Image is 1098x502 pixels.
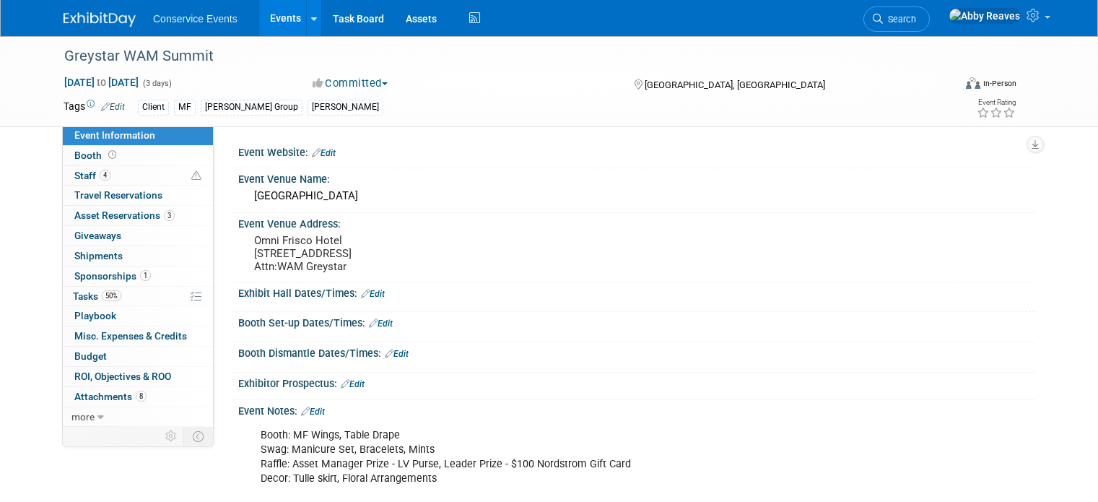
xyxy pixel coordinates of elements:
div: MF [174,100,196,115]
a: Tasks50% [63,287,213,306]
div: [PERSON_NAME] [308,100,383,115]
a: Sponsorships1 [63,267,213,286]
span: Search [883,14,916,25]
a: Edit [341,379,365,389]
div: Event Venue Address: [238,213,1034,231]
a: Asset Reservations3 [63,206,213,225]
a: Shipments [63,246,213,266]
button: Committed [308,76,393,91]
div: Exhibitor Prospectus: [238,373,1034,391]
div: Event Website: [238,142,1034,160]
div: Event Notes: [238,400,1034,419]
a: Budget [63,347,213,366]
a: Edit [301,407,325,417]
span: Misc. Expenses & Credits [74,330,187,342]
span: Attachments [74,391,147,402]
span: ROI, Objectives & ROO [74,371,171,382]
img: Format-Inperson.png [966,77,980,89]
a: Search [863,7,930,32]
span: 3 [164,210,175,221]
a: Event Information [63,126,213,145]
div: [PERSON_NAME] Group [201,100,302,115]
div: [GEOGRAPHIC_DATA] [249,185,1024,207]
img: ExhibitDay [64,12,136,27]
a: Staff4 [63,166,213,186]
div: Booth Set-up Dates/Times: [238,312,1034,331]
span: Tasks [73,290,121,302]
span: (3 days) [141,79,172,88]
span: 4 [100,170,110,181]
div: Exhibit Hall Dates/Times: [238,282,1034,301]
div: Client [138,100,169,115]
img: Abby Reaves [949,8,1021,24]
a: Giveaways [63,226,213,246]
span: Giveaways [74,230,121,241]
span: [DATE] [DATE] [64,76,139,89]
a: Edit [361,289,385,299]
span: 50% [102,290,121,301]
a: Travel Reservations [63,186,213,205]
div: In-Person [982,78,1016,89]
div: Event Venue Name: [238,168,1034,186]
a: ROI, Objectives & ROO [63,367,213,386]
span: Booth not reserved yet [105,150,119,160]
span: Event Information [74,129,155,141]
a: Booth [63,146,213,165]
span: 1 [140,270,151,281]
div: Event Format [876,75,1016,97]
span: Sponsorships [74,270,151,282]
pre: Omni Frisco Hotel [STREET_ADDRESS] Attn:WAM Greystar [254,234,554,273]
span: Staff [74,170,110,181]
span: more [71,411,95,423]
a: Attachments8 [63,387,213,407]
span: Conservice Events [153,13,238,25]
a: Edit [385,349,409,359]
a: Misc. Expenses & Credits [63,326,213,346]
a: Playbook [63,306,213,326]
span: Playbook [74,310,116,321]
a: more [63,407,213,427]
div: Booth Dismantle Dates/Times: [238,342,1034,361]
a: Edit [101,102,125,112]
td: Personalize Event Tab Strip [159,427,184,446]
span: [GEOGRAPHIC_DATA], [GEOGRAPHIC_DATA] [645,79,825,90]
div: Greystar WAM Summit [59,43,936,69]
td: Toggle Event Tabs [184,427,214,446]
span: Budget [74,350,107,362]
span: to [95,77,108,88]
span: Potential Scheduling Conflict -- at least one attendee is tagged in another overlapping event. [191,170,201,183]
a: Edit [369,319,393,329]
span: Asset Reservations [74,209,175,221]
span: Booth [74,150,119,161]
a: Edit [312,148,336,158]
span: 8 [136,391,147,402]
span: Travel Reservations [74,189,162,201]
td: Tags [64,99,125,116]
div: Event Rating [977,99,1016,106]
span: Shipments [74,250,123,261]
